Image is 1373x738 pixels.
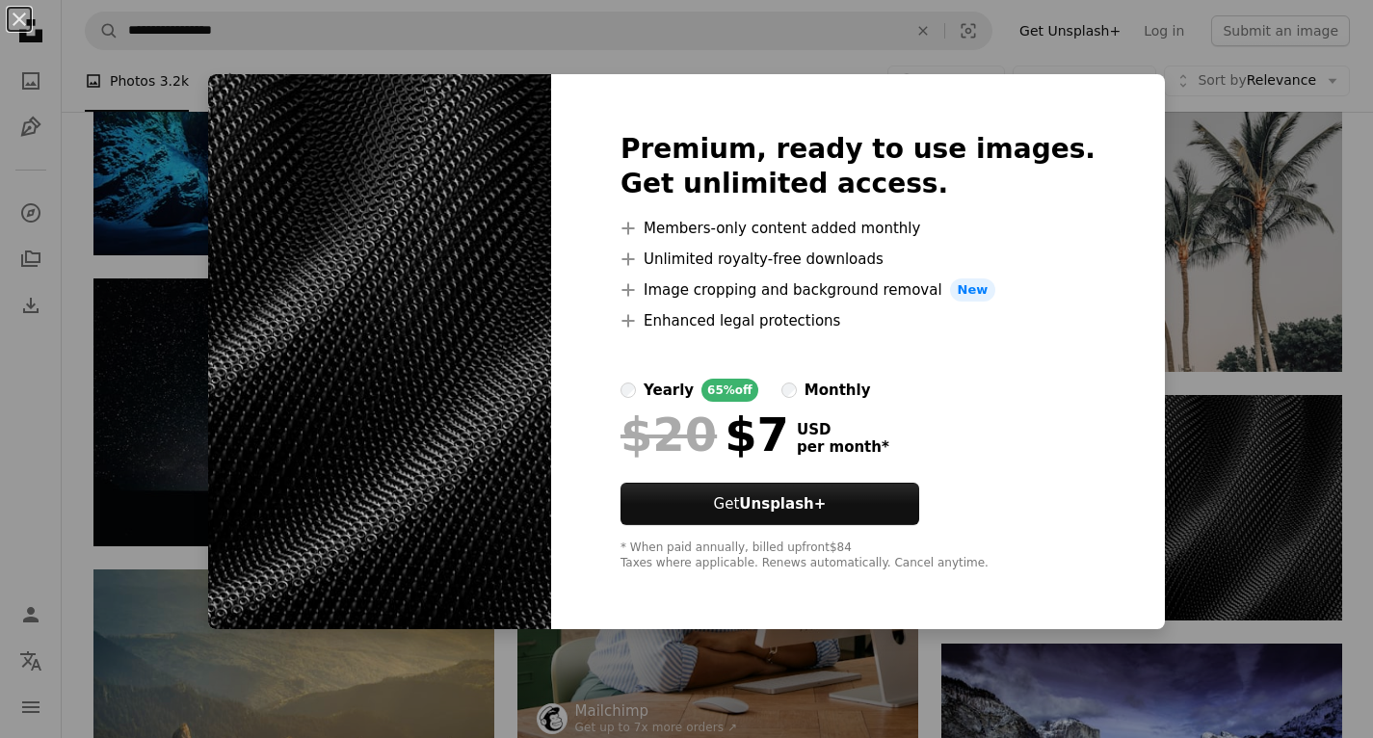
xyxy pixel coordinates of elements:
[620,540,1096,571] div: * When paid annually, billed upfront $84 Taxes where applicable. Renews automatically. Cancel any...
[620,248,1096,271] li: Unlimited royalty-free downloads
[620,483,919,525] button: GetUnsplash+
[620,409,717,460] span: $20
[620,409,789,460] div: $7
[620,382,636,398] input: yearly65%off
[739,495,826,513] strong: Unsplash+
[644,379,694,402] div: yearly
[620,132,1096,201] h2: Premium, ready to use images. Get unlimited access.
[208,74,551,629] img: premium_photo-1686309673175-783dde7f3632
[950,278,996,302] span: New
[620,309,1096,332] li: Enhanced legal protections
[620,217,1096,240] li: Members-only content added monthly
[797,421,889,438] span: USD
[781,382,797,398] input: monthly
[620,278,1096,302] li: Image cropping and background removal
[797,438,889,456] span: per month *
[805,379,871,402] div: monthly
[701,379,758,402] div: 65% off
